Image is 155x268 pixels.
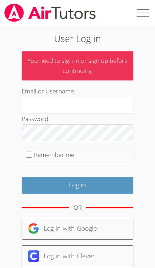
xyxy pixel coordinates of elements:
[28,250,39,262] img: clever-logo-6eab21bc6e7a338710f1a6ff85c0baf02591cd810cc4098c63d3a4b26e2feb20.svg
[22,115,48,123] label: Password
[4,4,97,22] img: airtutors_banner-c4298cdbf04f3fff15de1276eac7730deb9818008684d7c2e4769d2f7ddbe033.png
[34,151,74,159] label: Remember me
[28,223,39,234] img: google-logo-50288ca7cdecda66e5e0955fdab243c47b7ad437acaf1139b6f446037453330a.svg
[22,51,133,81] p: You need to sign in or sign up before continuing
[22,32,133,45] h2: User Log in
[22,245,133,267] a: Log in with Clever
[74,203,82,213] div: OR
[22,177,133,194] input: Log in
[22,87,74,95] label: Email or Username
[22,218,133,240] a: Log in with Google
